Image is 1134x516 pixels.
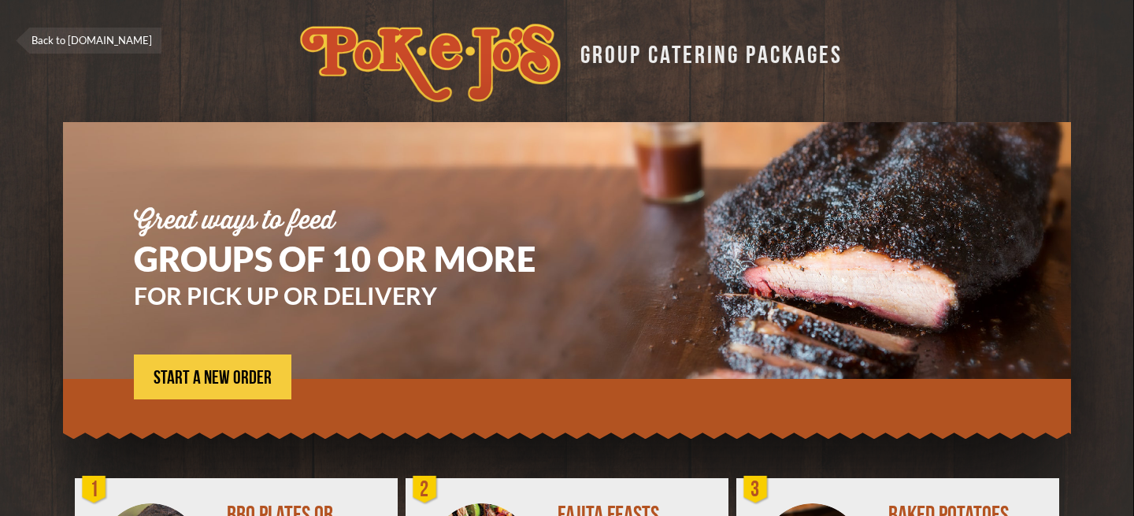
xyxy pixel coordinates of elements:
a: Back to [DOMAIN_NAME] [16,28,161,54]
div: 3 [740,474,772,506]
div: Great ways to feed [134,209,583,234]
div: 1 [79,474,110,506]
div: GROUP CATERING PACKAGES [569,36,843,67]
a: START A NEW ORDER [134,355,291,399]
img: logo.svg [300,24,561,102]
div: 2 [409,474,441,506]
h3: FOR PICK UP OR DELIVERY [134,284,583,307]
h1: GROUPS OF 10 OR MORE [134,242,583,276]
span: START A NEW ORDER [154,369,272,388]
